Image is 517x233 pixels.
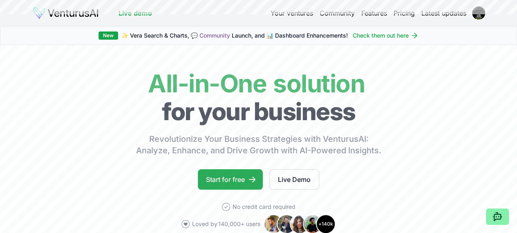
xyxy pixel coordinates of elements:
a: Check them out here [353,31,419,40]
a: Start for free [198,169,263,190]
a: Live Demo [269,169,319,190]
span: ✨ Vera Search & Charts, 💬 Launch, and 📊 Dashboard Enhancements! [121,31,348,40]
div: New [98,31,118,40]
a: Community [199,32,230,39]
